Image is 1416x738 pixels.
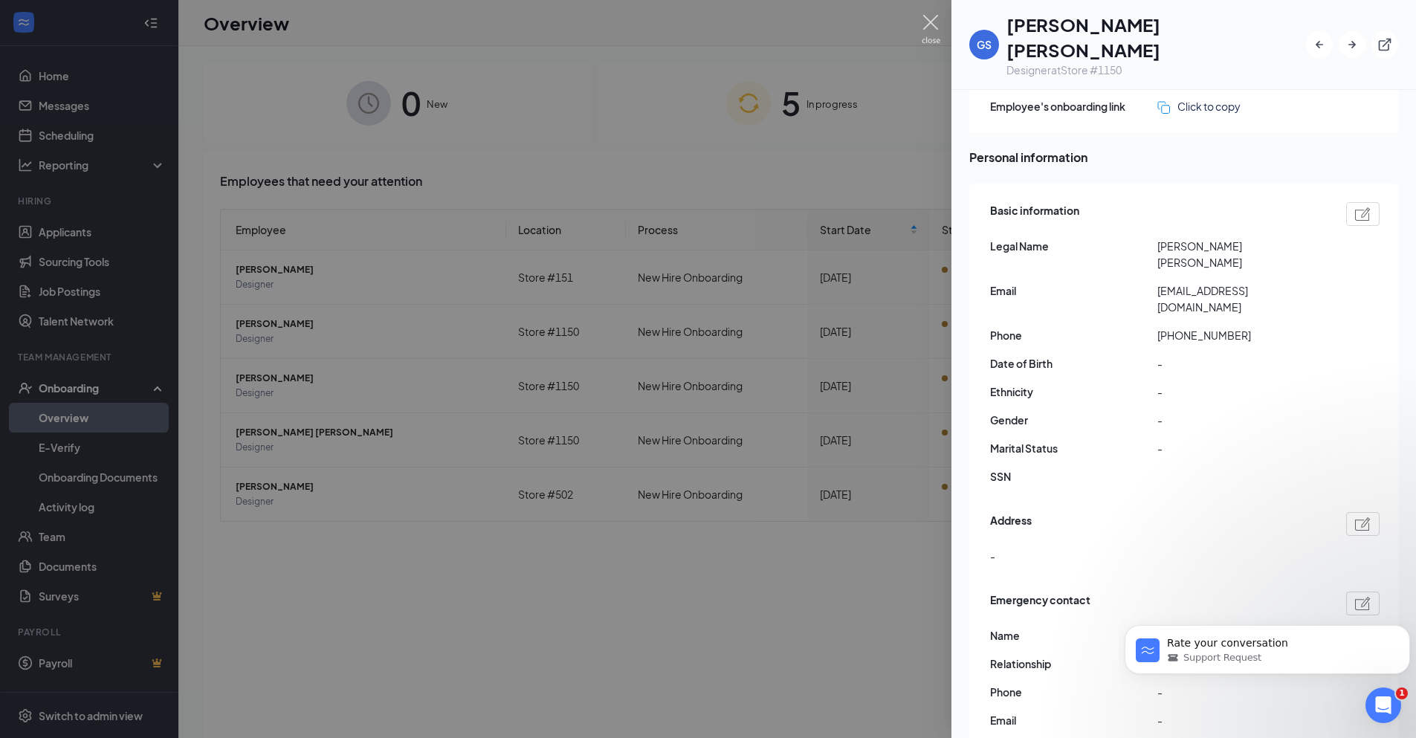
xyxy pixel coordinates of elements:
span: SSN [990,468,1157,485]
span: [EMAIL_ADDRESS][DOMAIN_NAME] [1157,282,1325,315]
span: - [1157,440,1325,456]
span: - [1157,712,1325,728]
span: Email [990,712,1157,728]
span: Personal information [969,148,1398,166]
span: Phone [990,684,1157,700]
span: Relationship [990,656,1157,672]
h1: [PERSON_NAME] [PERSON_NAME] [1006,12,1306,62]
button: ExternalLink [1371,31,1398,58]
span: - [1157,355,1325,372]
iframe: Intercom live chat [1365,687,1401,723]
svg: ArrowLeftNew [1312,37,1327,52]
div: Designer at Store #1150 [1006,62,1306,77]
button: ArrowLeftNew [1306,31,1333,58]
span: Phone [990,327,1157,343]
button: ArrowRight [1339,31,1365,58]
span: Legal Name [990,238,1157,254]
span: [PERSON_NAME] [PERSON_NAME] [1157,238,1325,271]
div: GS [977,37,992,52]
svg: ArrowRight [1345,37,1360,52]
span: - [1157,383,1325,400]
span: Address [990,512,1032,536]
span: [PHONE_NUMBER] [1157,327,1325,343]
span: 1 [1396,687,1408,699]
span: Employee's onboarding link [990,98,1157,114]
svg: ExternalLink [1377,37,1392,52]
span: Name [990,627,1157,644]
iframe: Intercom notifications message [1119,594,1416,698]
span: Ethnicity [990,383,1157,400]
span: Emergency contact [990,592,1090,615]
span: Date of Birth [990,355,1157,372]
span: Email [990,282,1157,299]
span: - [990,548,995,564]
span: Marital Status [990,440,1157,456]
span: Gender [990,412,1157,428]
span: - [1157,412,1325,428]
img: click-to-copy.71757273a98fde459dfc.svg [1157,101,1170,114]
span: Basic information [990,202,1079,226]
button: Click to copy [1157,98,1241,114]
